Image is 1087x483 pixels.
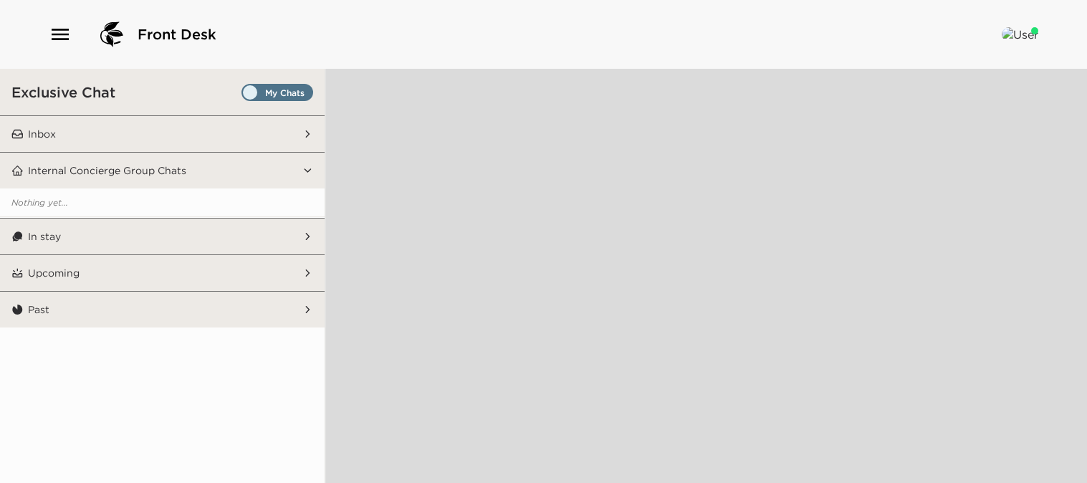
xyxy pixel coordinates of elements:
[28,164,186,177] p: Internal Concierge Group Chats
[11,83,115,101] h3: Exclusive Chat
[28,230,61,243] p: In stay
[241,84,313,101] label: Set all destinations
[24,219,303,254] button: In stay
[28,303,49,316] p: Past
[28,267,80,279] p: Upcoming
[24,255,303,291] button: Upcoming
[24,292,303,327] button: Past
[1002,27,1038,42] img: User
[138,24,216,44] span: Front Desk
[24,153,303,188] button: Internal Concierge Group Chats
[24,116,303,152] button: Inbox
[95,17,129,52] img: logo
[28,128,56,140] p: Inbox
